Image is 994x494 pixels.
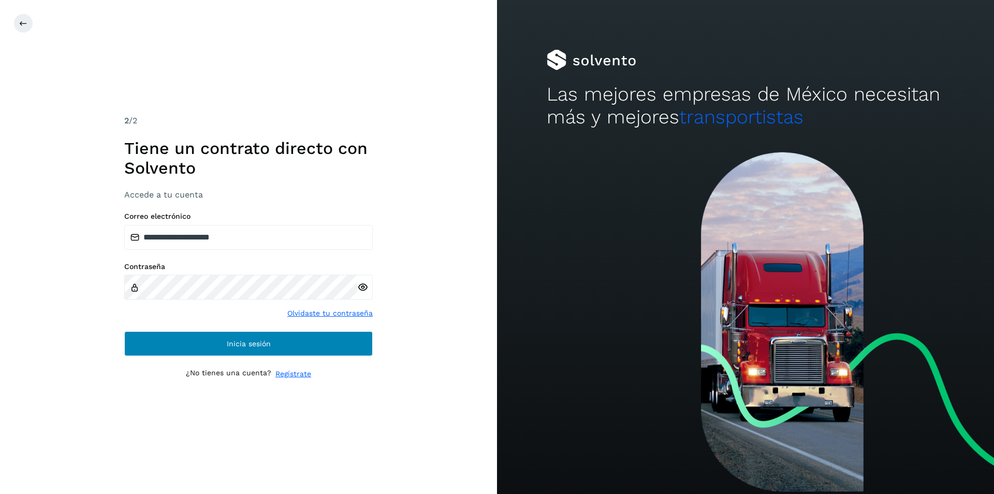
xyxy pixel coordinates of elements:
div: /2 [124,115,373,127]
h3: Accede a tu cuenta [124,190,373,200]
h2: Las mejores empresas de México necesitan más y mejores [547,83,944,129]
label: Correo electrónico [124,212,373,221]
h1: Tiene un contrato directo con Solvento [124,138,373,178]
button: Inicia sesión [124,331,373,356]
span: 2 [124,116,129,125]
a: Olvidaste tu contraseña [287,308,373,319]
label: Contraseña [124,262,373,271]
span: transportistas [679,106,803,128]
p: ¿No tienes una cuenta? [186,369,271,379]
a: Regístrate [275,369,311,379]
span: Inicia sesión [227,340,271,347]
